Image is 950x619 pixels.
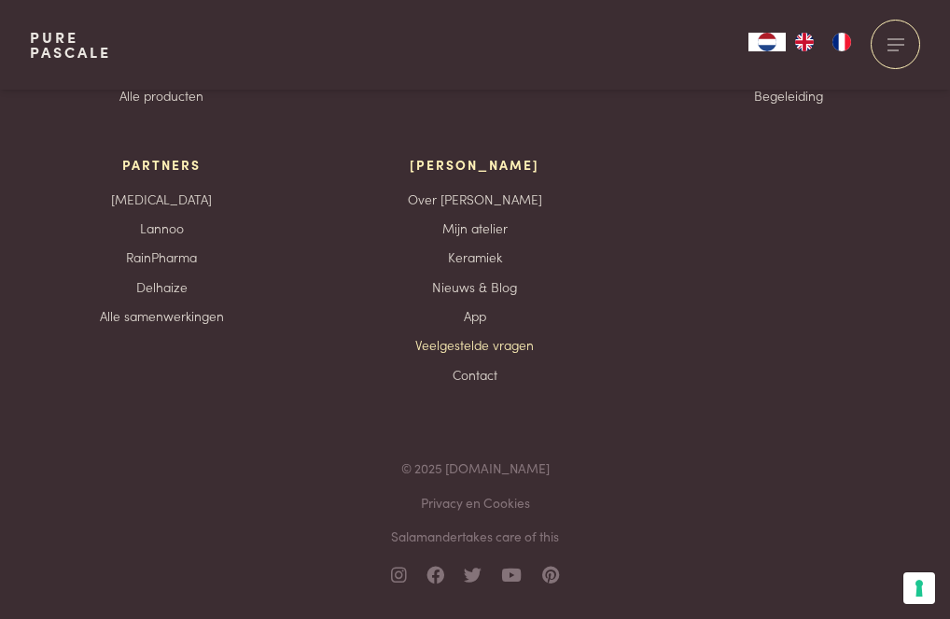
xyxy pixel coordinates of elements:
[410,155,539,175] span: [PERSON_NAME]
[442,218,508,238] a: Mijn atelier
[408,190,542,209] a: Over [PERSON_NAME]
[748,33,786,51] a: NL
[140,218,184,238] a: Lannoo
[126,247,197,267] a: RainPharma
[448,247,502,267] a: Keramiek
[100,306,224,326] a: Alle samenwerkingen
[119,86,203,106] a: Alle producten
[30,527,920,546] span: takes care of this
[464,306,486,326] a: App
[415,335,534,355] a: Veelgestelde vragen
[432,277,517,297] a: Nieuws & Blog
[786,33,823,51] a: EN
[748,33,786,51] div: Language
[903,572,935,604] button: Uw voorkeuren voor toestemming voor trackingtechnologieën
[122,155,201,175] span: Partners
[786,33,860,51] ul: Language list
[748,33,860,51] aside: Language selected: Nederlands
[823,33,860,51] a: FR
[30,30,111,60] a: PurePascale
[391,527,462,545] a: Salamander
[453,365,497,385] a: Contact
[30,458,920,478] span: © 2025 [DOMAIN_NAME]
[754,86,823,106] a: Begeleiding
[111,190,212,209] a: [MEDICAL_DATA]
[30,493,920,513] a: Privacy en Cookies
[136,277,188,297] a: Delhaize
